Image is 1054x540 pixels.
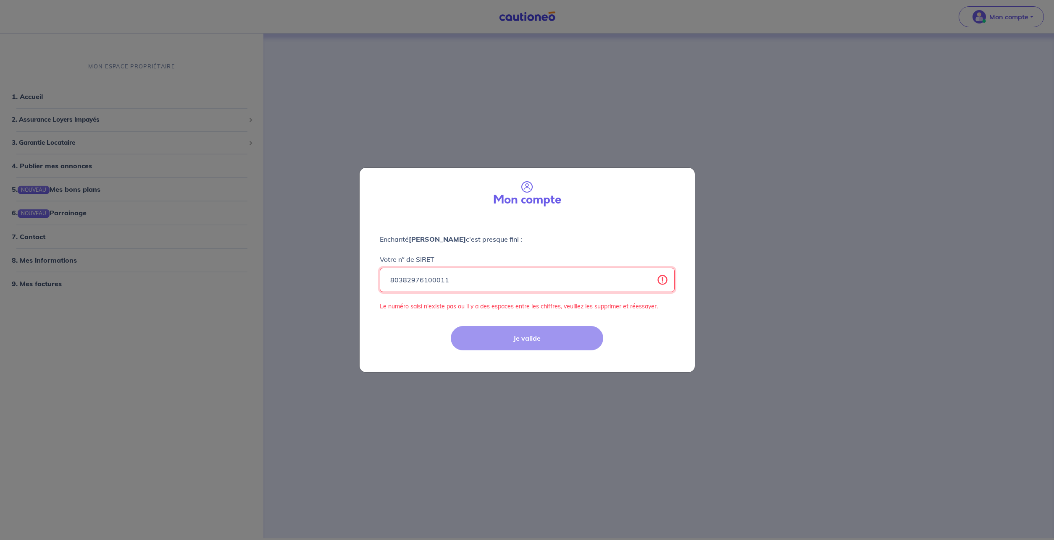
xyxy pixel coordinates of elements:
strong: [PERSON_NAME] [409,235,466,243]
input: Ex : 4356797535 [380,268,675,292]
p: Votre n° de SIRET [380,254,434,264]
p: Le numéro saisi n'existe pas ou il y a des espaces entre les chiffres, veuillez les supprimer et ... [380,302,675,311]
h3: Mon compte [493,193,561,207]
p: Enchanté c'est presque fini : [380,234,675,244]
